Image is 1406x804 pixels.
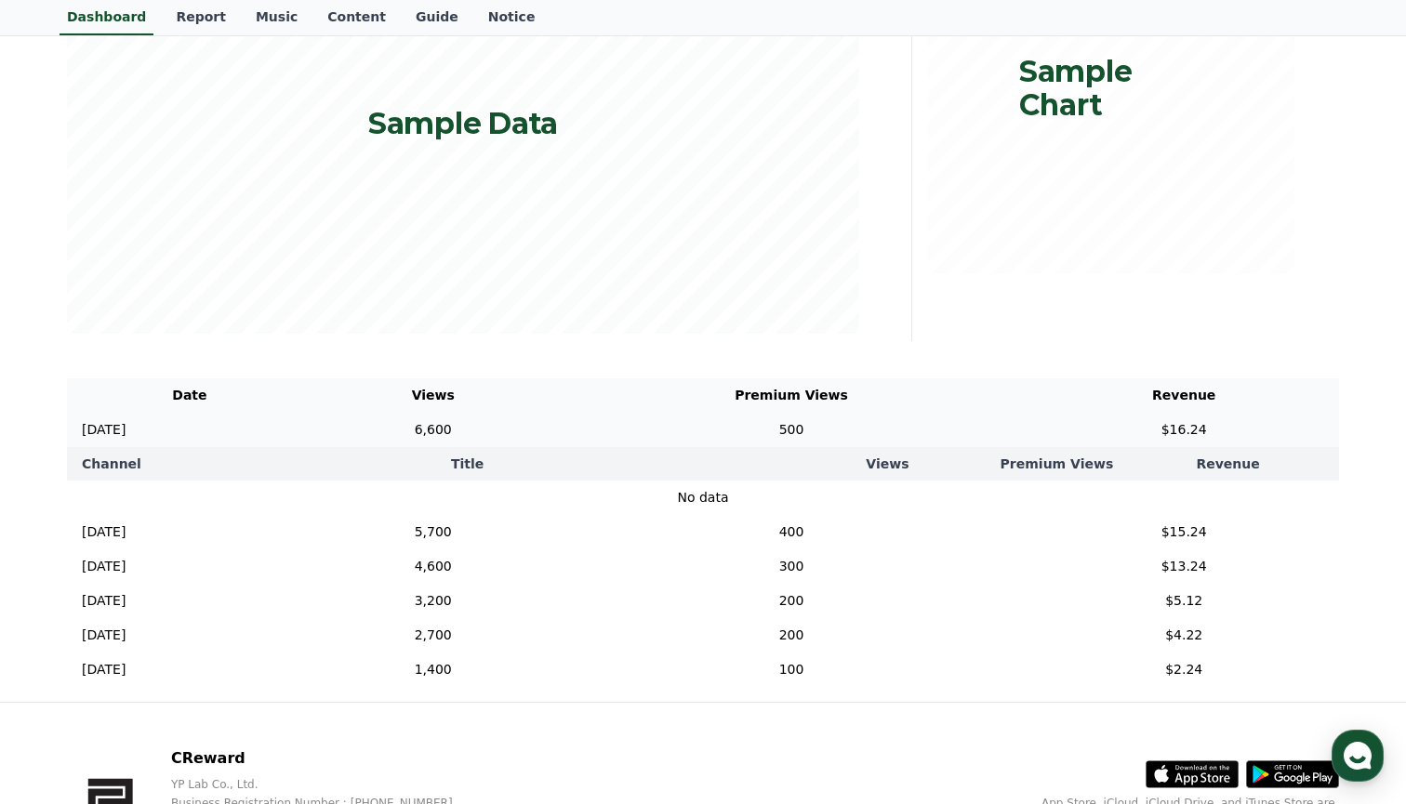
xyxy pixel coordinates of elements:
td: 200 [554,618,1029,652]
a: Settings [240,589,357,636]
th: Title [156,447,778,481]
a: Home [6,589,123,636]
p: CReward [171,747,483,770]
span: Settings [275,617,321,632]
td: $4.22 [1028,618,1339,652]
td: $15.24 [1028,515,1339,549]
th: Date [67,378,312,413]
td: $2.24 [1028,652,1339,687]
p: [DATE] [82,591,126,611]
th: Revenue [1028,378,1339,413]
th: Premium Views [997,447,1118,481]
th: Channel [67,447,156,481]
th: Revenue [1117,447,1339,481]
p: YP Lab Co., Ltd. [171,777,483,792]
td: 4,600 [312,549,554,584]
th: Views [778,447,996,481]
td: 300 [554,549,1029,584]
p: Sample Data [368,107,558,140]
td: 100 [554,652,1029,687]
p: Sample Chart [1019,55,1202,122]
td: 2,700 [312,618,554,652]
span: Home [47,617,80,632]
td: $5.12 [1028,584,1339,618]
td: 5,700 [312,515,554,549]
td: 400 [554,515,1029,549]
td: $16.24 [1028,413,1339,447]
p: [DATE] [82,420,126,440]
p: [DATE] [82,522,126,542]
td: 200 [554,584,1029,618]
td: $13.24 [1028,549,1339,584]
th: Premium Views [554,378,1029,413]
td: 500 [554,413,1029,447]
p: No data [82,488,1324,507]
a: Messages [123,589,240,636]
th: Views [312,378,554,413]
span: Messages [154,618,209,633]
p: [DATE] [82,557,126,576]
p: [DATE] [82,660,126,679]
td: 1,400 [312,652,554,687]
td: 6,600 [312,413,554,447]
td: 3,200 [312,584,554,618]
p: [DATE] [82,626,126,645]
